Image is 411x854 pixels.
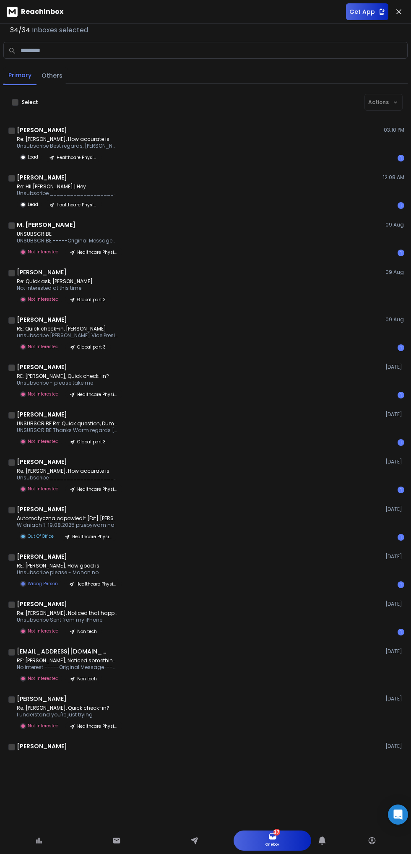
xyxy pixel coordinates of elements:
[383,174,404,181] p: 12:08 AM
[17,136,117,143] p: Re: [PERSON_NAME], How accurate is
[17,278,111,285] p: Re: Quick ask, [PERSON_NAME]
[28,438,59,445] p: Not Interested
[17,231,117,237] p: UNSUBSCRIBE
[10,25,30,35] span: 34 / 34
[385,364,404,370] p: [DATE]
[17,173,67,182] h1: [PERSON_NAME]
[17,126,67,134] h1: [PERSON_NAME]
[77,297,106,303] p: Global part 3
[17,315,67,324] h1: [PERSON_NAME]
[17,373,117,380] p: RE: [PERSON_NAME], Quick check-in?
[17,420,117,427] p: UNSUBSCRIBE Re: Quick question, Dumeetha
[17,268,67,276] h1: [PERSON_NAME]
[398,487,404,493] div: 1
[398,581,404,588] div: 1
[385,553,404,560] p: [DATE]
[17,600,67,608] h1: [PERSON_NAME]
[17,474,117,481] p: Unsubscribe ________________________________ From: [PERSON_NAME]
[265,841,279,849] p: Onebox
[17,332,117,339] p: unsubscribe [PERSON_NAME] Vice President
[28,628,59,634] p: Not Interested
[17,515,117,522] p: Automatyczna odpowiedź: [Ext] [PERSON_NAME], How
[17,427,117,434] p: UNSUBSCRIBE Thanks Warm regards [PERSON_NAME]
[17,505,67,513] h1: [PERSON_NAME]
[17,711,117,718] p: I understand you're just trying
[385,316,404,323] p: 09 Aug
[398,344,404,351] div: 1
[385,601,404,607] p: [DATE]
[77,486,117,492] p: Healthcare Physicians Lists
[346,3,388,20] button: Get App
[17,143,117,149] p: Unsubscribe Best regards, [PERSON_NAME]
[72,534,112,540] p: Healthcare Physicians Lists
[57,202,97,208] p: Healthcare Physicians Lists
[28,675,59,682] p: Not Interested
[28,154,38,160] p: Lead
[273,829,280,836] span: 37
[398,629,404,635] div: 1
[385,221,404,228] p: 09 Aug
[17,742,67,750] h1: [PERSON_NAME]
[398,250,404,256] div: 1
[398,155,404,161] div: 1
[398,534,404,541] div: 1
[385,269,404,276] p: 09 Aug
[385,506,404,513] p: [DATE]
[385,648,404,655] p: [DATE]
[17,458,67,466] h1: [PERSON_NAME]
[77,344,106,350] p: Global part 3
[385,411,404,418] p: [DATE]
[28,486,59,492] p: Not Interested
[385,743,404,750] p: [DATE]
[77,249,117,255] p: Healthcare Physicians Lists
[17,190,117,197] p: Unsubscribe ________________________________ From: [PERSON_NAME]
[28,201,38,208] p: Lead
[17,705,117,711] p: Re: [PERSON_NAME], Quick check-in?
[36,66,68,85] button: Others
[17,569,117,576] p: Unsubscribe please - Manon no
[17,647,109,656] h1: [EMAIL_ADDRESS][DOMAIN_NAME]
[17,183,117,190] p: Re: HII [PERSON_NAME] | Hey
[21,7,63,17] p: ReachInbox
[57,154,97,161] p: Healthcare Physicians Lists
[77,628,97,635] p: Non tech
[17,237,117,244] p: UNSUBSCRIBE -----Original Message----- From: [PERSON_NAME]
[268,832,277,841] a: 37
[384,127,404,133] p: 03:10 PM
[398,392,404,398] div: 1
[398,202,404,209] div: 1
[398,439,404,446] div: 1
[77,723,117,729] p: Healthcare Physicians Lists
[17,380,117,386] p: Unsubscribe - please take me
[28,391,59,397] p: Not Interested
[17,363,67,371] h1: [PERSON_NAME]
[3,66,36,85] button: Primary
[17,325,117,332] p: RE: Quick check-in, [PERSON_NAME]
[17,562,117,569] p: RE: [PERSON_NAME], How good is
[77,676,97,682] p: Non tech
[77,391,117,398] p: Healthcare Physicians Lists
[17,410,67,419] h1: [PERSON_NAME]
[76,581,117,587] p: Healthcare Physicians Lists
[17,610,117,617] p: Re: [PERSON_NAME], Noticed that happening
[385,695,404,702] p: [DATE]
[17,695,67,703] h1: [PERSON_NAME]
[17,221,75,229] h1: M. [PERSON_NAME]
[28,533,54,539] p: Out Of Office
[77,439,106,445] p: Global part 3
[32,25,88,35] h3: Inboxes selected
[388,805,408,825] div: Open Intercom Messenger
[17,522,117,529] p: W dniach 1-19.08.2025 przebywam na
[17,617,117,623] p: Unsubscribe Sent from my iPhone
[28,296,59,302] p: Not Interested
[28,344,59,350] p: Not Interested
[17,285,111,292] p: Not interested at this time.
[28,723,59,729] p: Not Interested
[28,249,59,255] p: Not Interested
[17,468,117,474] p: Re: [PERSON_NAME], How accurate is
[17,657,117,664] p: RE: [PERSON_NAME], Noticed something happening
[17,664,117,671] p: No interest -----Original Message----- From:
[28,581,58,587] p: Wrong Person
[17,552,67,561] h1: [PERSON_NAME]
[22,99,38,106] label: Select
